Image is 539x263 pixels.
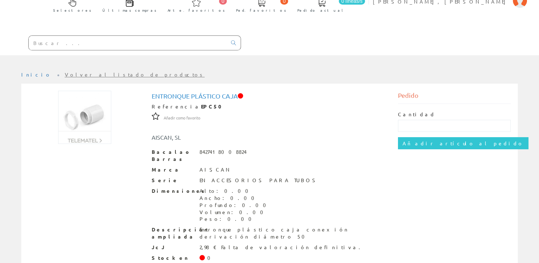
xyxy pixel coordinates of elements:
[236,7,286,13] font: Ped. favoritos
[200,226,349,240] font: Entronque plástico caja conexión derivación diámetro 50
[297,7,346,13] font: Pedido actual
[152,149,191,162] font: Bacalao Barras
[152,103,201,110] font: Referencia
[152,92,238,100] font: ENTRONQUE PLÁSTICO CAJA
[164,115,200,121] font: Añadir como favorito
[398,137,528,149] input: Añadir artículo al pedido
[152,226,209,240] font: Descripción ampliada
[200,244,365,250] font: 2,98 € Falta de valoración definitiva.
[398,111,436,117] font: Cantidad
[168,7,225,13] font: Arte. favoritos
[152,188,207,194] font: Dimensiones
[200,202,270,208] font: Profundo: 0.00
[29,36,227,50] input: Buscar ...
[152,177,179,183] font: Serie
[200,195,259,201] font: Ancho: 0.00
[53,7,91,13] font: Selectores
[207,254,215,261] font: 0
[152,134,181,141] font: AISCAN, SL
[21,71,51,78] a: Inicio
[200,177,319,183] font: EN ACCESORIOS PARA TUBOS
[200,166,231,173] font: AISCAN
[152,244,165,250] font: JcJ
[201,103,226,110] font: EPC50
[200,188,253,194] font: Alto: 0.00
[200,209,268,215] font: Volumen: 0.00
[58,91,111,144] img: Foto artículo ENTRONQUE PLASTICO CAJA (150x150)
[164,114,200,121] a: Añadir como favorito
[102,7,157,13] font: Últimas compras
[65,71,205,78] a: Volver al listado de productos
[152,166,181,173] font: Marca
[398,91,419,99] font: Pedido
[200,216,256,222] font: Peso: 0.00
[200,149,247,155] font: 8427418008824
